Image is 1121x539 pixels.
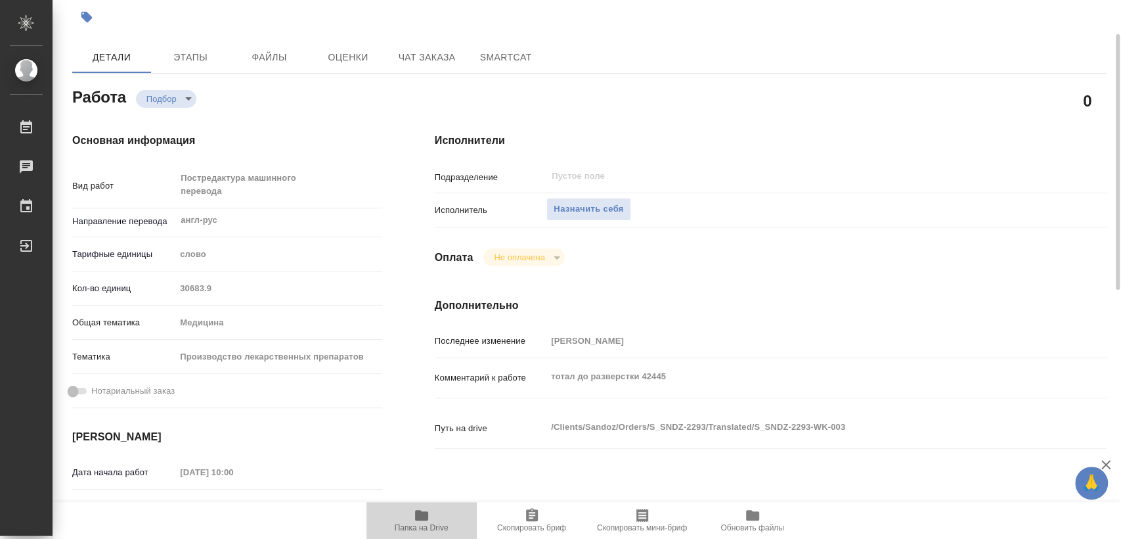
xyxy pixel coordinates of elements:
[497,523,566,532] span: Скопировать бриф
[550,168,1019,184] input: Пустое поле
[136,90,196,108] div: Подбор
[238,49,301,66] span: Файлы
[546,198,630,221] button: Назначить себя
[395,523,449,532] span: Папка на Drive
[143,93,181,105] button: Подбор
[175,243,382,266] div: слово
[597,523,687,532] span: Скопировать мини-бриф
[1075,467,1108,500] button: 🙏
[435,422,547,435] p: Путь на drive
[1080,469,1103,497] span: 🙏
[175,279,382,298] input: Пустое поле
[435,204,547,217] p: Исполнитель
[435,250,473,266] h4: Оплата
[366,502,477,539] button: Папка на Drive
[72,133,382,149] h4: Основная информация
[546,331,1050,350] input: Пустое поле
[175,500,290,519] input: Пустое поле
[175,312,382,334] div: Медицина
[546,416,1050,438] textarea: /Clients/Sandoz/Orders/S_SNDZ-2293/Translated/S_SNDZ-2293-WK-003
[72,248,175,261] p: Тарифные единицы
[435,171,547,184] p: Подразделение
[72,3,101,32] button: Добавить тэг
[72,429,382,445] h4: [PERSON_NAME]
[697,502,808,539] button: Обновить файлы
[80,49,143,66] span: Детали
[720,523,784,532] span: Обновить файлы
[72,84,126,108] h2: Работа
[435,298,1107,314] h4: Дополнительно
[477,502,587,539] button: Скопировать бриф
[72,316,175,329] p: Общая тематика
[317,49,380,66] span: Оценки
[72,179,175,193] p: Вид работ
[72,466,175,479] p: Дата начала работ
[175,463,290,482] input: Пустое поле
[474,49,537,66] span: SmartCat
[587,502,697,539] button: Скопировать мини-бриф
[175,346,382,368] div: Производство лекарственных препаратов
[91,385,175,398] span: Нотариальный заказ
[72,215,175,228] p: Направление перевода
[435,371,547,385] p: Комментарий к работе
[159,49,222,66] span: Этапы
[395,49,458,66] span: Чат заказа
[435,133,1107,149] h4: Исполнители
[1083,89,1091,112] h2: 0
[435,335,547,348] p: Последнее изменение
[72,282,175,295] p: Кол-во единиц
[546,365,1050,388] textarea: тотал до разверстки 42445
[554,202,623,217] span: Назначить себя
[483,248,564,266] div: Подбор
[490,252,548,263] button: Не оплачена
[72,350,175,363] p: Тематика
